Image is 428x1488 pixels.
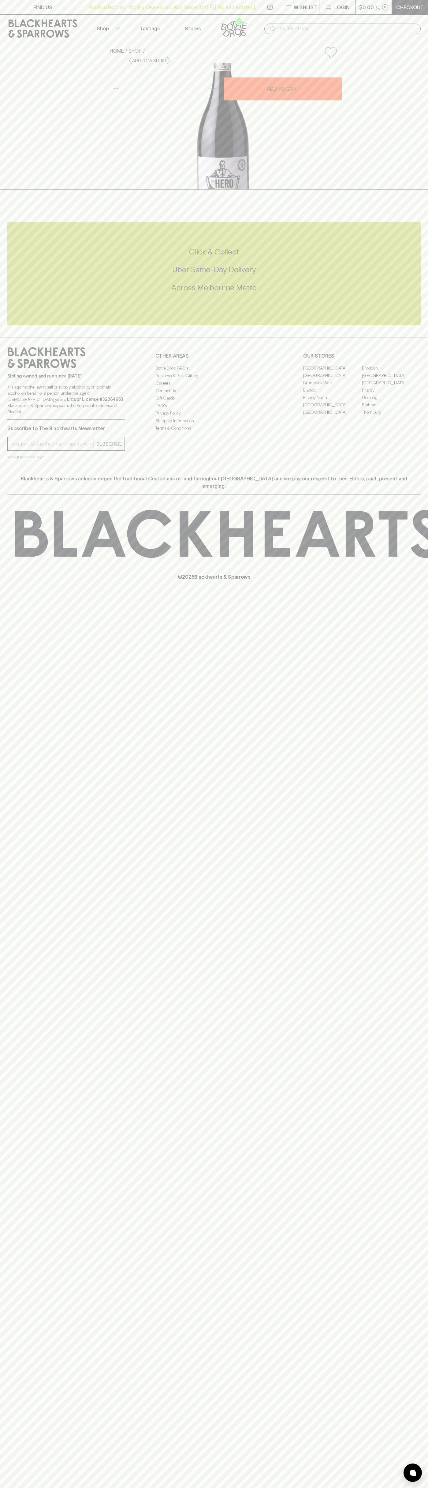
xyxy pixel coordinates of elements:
p: $0.00 [359,4,374,11]
p: Tastings [140,25,160,32]
p: Login [334,4,350,11]
a: Prahran [362,401,421,408]
a: Bottle Drop FAQ's [155,365,273,372]
p: Checkout [396,4,424,11]
h5: Uber Same-Day Delivery [7,265,421,275]
a: [GEOGRAPHIC_DATA] [303,372,362,379]
p: Sibling owned and run since [DATE] [7,373,125,379]
a: Gift Cards [155,395,273,402]
a: Tastings [128,15,171,42]
div: Call to action block [7,222,421,325]
img: 40476.png [105,63,342,189]
a: [GEOGRAPHIC_DATA] [303,408,362,416]
a: Contact Us [155,387,273,394]
a: Braddon [362,364,421,372]
a: Fitzroy North [303,394,362,401]
a: Privacy Policy [155,410,273,417]
p: 0 [384,6,386,9]
button: Shop [86,15,129,42]
p: ADD TO CART [267,85,300,92]
strong: Liquor License #32064953 [67,397,123,402]
a: FAQ's [155,402,273,409]
button: ADD TO CART [224,77,342,100]
a: Terms & Conditions [155,425,273,432]
a: Stores [171,15,214,42]
h5: Click & Collect [7,247,421,257]
button: Add to wishlist [129,57,169,64]
a: Thornbury [362,408,421,416]
a: Business & Bulk Gifting [155,372,273,379]
a: [GEOGRAPHIC_DATA] [362,379,421,386]
a: SHOP [128,48,142,54]
img: bubble-icon [410,1470,416,1476]
button: SUBSCRIBE [94,437,125,450]
a: [GEOGRAPHIC_DATA] [303,364,362,372]
p: OUR STORES [303,352,421,359]
p: Subscribe to The Blackhearts Newsletter [7,425,125,432]
a: Careers [155,380,273,387]
p: Wishlist [294,4,317,11]
a: HOME [110,48,124,54]
p: We will never spam you [7,454,125,460]
p: Shop [97,25,109,32]
p: FIND US [33,4,52,11]
a: Fitzroy [362,386,421,394]
button: Add to wishlist [322,45,339,60]
p: SUBSCRIBE [96,440,122,448]
a: [GEOGRAPHIC_DATA] [303,401,362,408]
a: Geelong [362,394,421,401]
h5: Across Melbourne Metro [7,283,421,293]
a: Elwood [303,386,362,394]
input: Try "Pinot noir" [279,24,416,34]
p: OTHER AREAS [155,352,273,359]
a: Brunswick West [303,379,362,386]
p: It is against the law to sell or supply alcohol to, or to obtain alcohol on behalf of a person un... [7,384,125,415]
a: Shipping Information [155,417,273,424]
p: Stores [185,25,201,32]
a: [GEOGRAPHIC_DATA] [362,372,421,379]
input: e.g. jane@blackheartsandsparrows.com.au [12,439,94,449]
p: Blackhearts & Sparrows acknowledges the traditional Custodians of land throughout [GEOGRAPHIC_DAT... [12,475,416,490]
